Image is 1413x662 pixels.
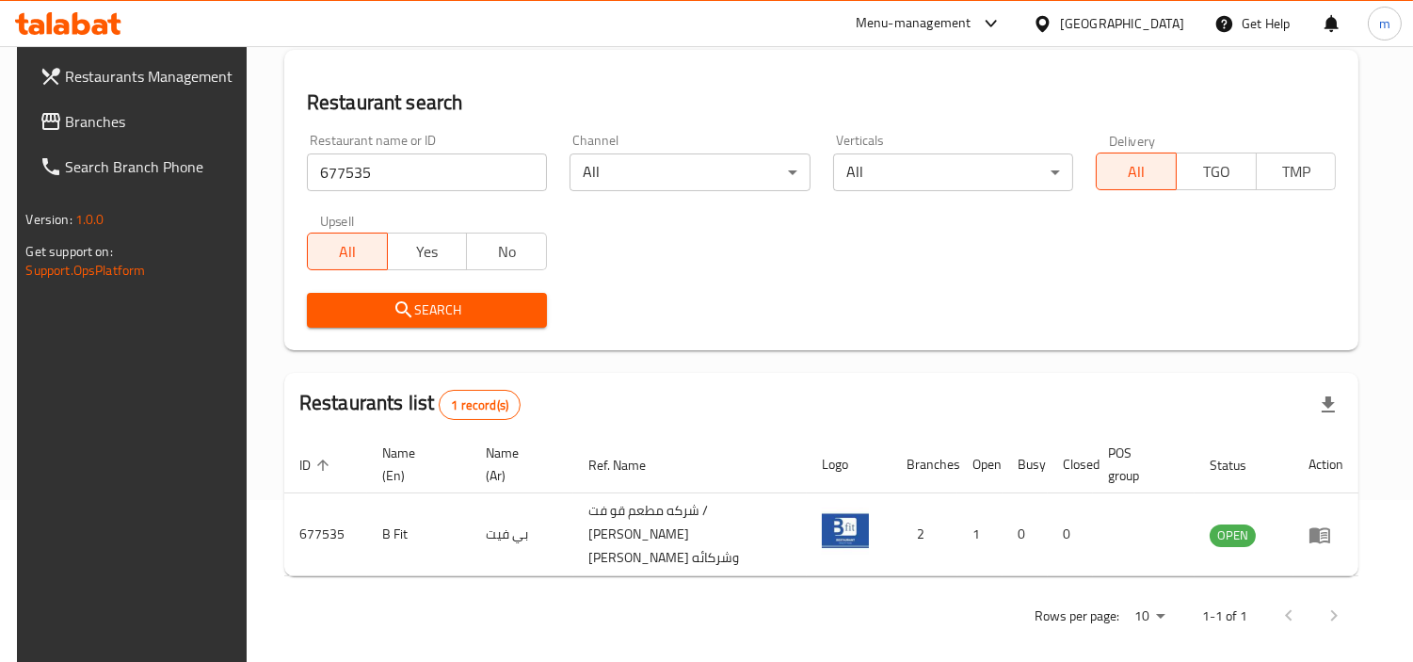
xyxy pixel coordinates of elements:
span: Name (Ar) [486,442,551,487]
span: Status [1210,454,1271,476]
span: Branches [66,110,238,133]
a: Restaurants Management [24,54,253,99]
span: All [315,238,380,266]
span: Get support on: [26,239,113,264]
span: Search [322,299,532,322]
span: 1 record(s) [440,396,520,414]
span: Restaurants Management [66,65,238,88]
span: Ref. Name [588,454,670,476]
button: All [307,233,388,270]
td: شركه مطعم قو فت / [PERSON_NAME] [PERSON_NAME] وشركائه [573,493,807,576]
th: Busy [1003,436,1048,493]
button: All [1096,153,1177,190]
span: POS group [1108,442,1173,487]
span: m [1379,13,1390,34]
p: Rows per page: [1035,605,1119,628]
img: B Fit [822,508,869,555]
td: B Fit [367,493,471,576]
div: All [570,153,810,191]
span: 1.0.0 [75,207,104,232]
span: TMP [1264,158,1329,186]
button: TMP [1256,153,1337,190]
td: 677535 [284,493,367,576]
span: OPEN [1210,525,1256,546]
div: OPEN [1210,525,1256,547]
span: Version: [26,207,72,232]
th: Closed [1048,436,1093,493]
span: Name (En) [382,442,448,487]
span: Yes [395,238,460,266]
th: Logo [807,436,891,493]
th: Open [957,436,1003,493]
h2: Restaurants list [299,389,521,420]
label: Delivery [1109,134,1156,147]
span: ID [299,454,335,476]
input: Search for restaurant name or ID.. [307,153,547,191]
div: Rows per page: [1127,603,1172,631]
a: Search Branch Phone [24,144,253,189]
th: Action [1293,436,1358,493]
span: TGO [1184,158,1249,186]
div: All [833,153,1073,191]
td: 2 [891,493,957,576]
span: All [1104,158,1169,186]
button: Search [307,293,547,328]
button: No [466,233,547,270]
td: بي فيت [471,493,573,576]
div: [GEOGRAPHIC_DATA] [1060,13,1184,34]
a: Branches [24,99,253,144]
td: 0 [1003,493,1048,576]
h2: Restaurant search [307,89,1337,117]
table: enhanced table [284,436,1359,576]
a: Support.OpsPlatform [26,258,146,283]
label: Upsell [320,214,355,227]
div: Menu-management [856,12,971,35]
button: TGO [1176,153,1257,190]
th: Branches [891,436,957,493]
span: No [474,238,539,266]
span: Search Branch Phone [66,155,238,178]
button: Yes [387,233,468,270]
p: 1-1 of 1 [1202,605,1247,628]
div: Menu [1309,524,1343,546]
td: 1 [957,493,1003,576]
td: 0 [1048,493,1093,576]
div: Total records count [439,390,521,420]
div: Export file [1306,382,1351,428]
